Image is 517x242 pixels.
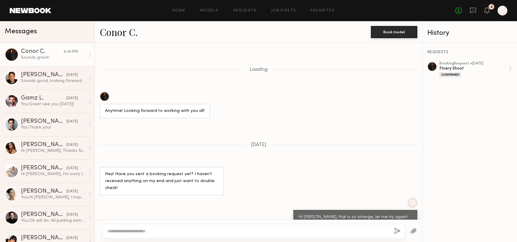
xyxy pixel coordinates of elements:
div: You: Great see you [DATE]! [21,101,85,107]
div: [DATE] [66,72,78,78]
div: REQUESTS [427,50,512,54]
div: Conor C. [21,49,64,55]
div: [DATE] [66,165,78,171]
a: Favorites [311,9,335,13]
div: Hi [PERSON_NAME], Thanks for reaching out! Sounds like a great opportunity; I’m available [DATE].... [21,148,85,154]
div: [DATE] [66,142,78,148]
div: [PERSON_NAME] [21,72,66,78]
div: booking Request • [DATE] [439,62,509,66]
div: Hey! Have you sent a booking request yet? I haven’t received anything on my end and just want to ... [105,171,218,192]
div: 6:46 PM [64,49,78,55]
a: Conor C. [100,25,138,38]
div: [PERSON_NAME] [21,235,66,241]
span: Messages [5,28,37,35]
div: [DATE] [66,96,78,101]
div: Anytime! Looking forward to working with you all! [105,108,205,115]
div: You: Ok will do. All parking instructions will be on the call sheet when we send next week. Thank... [21,218,85,224]
div: Gamz L. [21,95,66,101]
div: [PERSON_NAME] [21,212,66,218]
div: [PERSON_NAME] [21,119,66,125]
div: Hi [PERSON_NAME], that is so strange, let me try again! We are 100% confirmed to be clear. Sorry ... [299,214,412,235]
div: 4 [490,5,493,9]
div: Hi [PERSON_NAME], I’m sorry I missed your message! Yes, I’m interested in working with you and av... [21,171,85,177]
a: Home [172,9,186,13]
div: You: Hi [PERSON_NAME], I hope you’re well! I’m reaching out to see if you might be open to a shoo... [21,195,85,200]
div: [DATE] [66,189,78,195]
div: Sounds good, looking forward to seeing you [DATE] as well! [21,78,85,84]
div: [DATE] [66,212,78,218]
button: Book model [371,26,417,38]
a: G [498,6,507,15]
a: Job Posts [271,9,296,13]
div: You: Thank you! [21,125,85,130]
div: [DATE] [66,119,78,125]
div: Sounds great! [21,55,85,60]
div: [PERSON_NAME] [21,188,66,195]
div: Finery Shoot [439,66,509,71]
span: [DATE] [251,142,266,148]
div: [DATE] [66,235,78,241]
div: Confirmed [439,72,461,77]
div: History [427,30,512,37]
a: Requests [233,9,257,13]
span: Loading [249,67,268,72]
a: bookingRequest •[DATE]Finery ShootConfirmed [439,62,512,77]
a: Models [200,9,218,13]
a: Book model [371,29,417,34]
div: [PERSON_NAME] [21,165,66,171]
div: [PERSON_NAME] [21,142,66,148]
